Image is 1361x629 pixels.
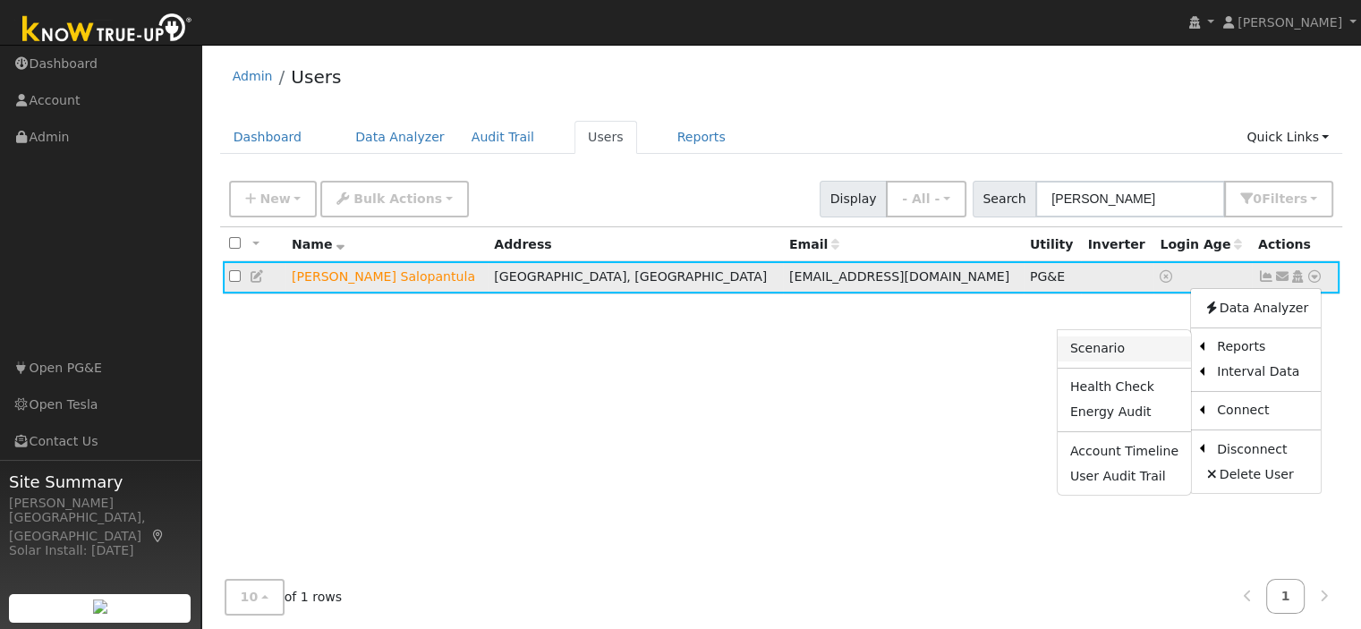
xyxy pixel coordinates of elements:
span: of 1 rows [225,579,343,616]
a: No login access [1160,269,1176,284]
div: Utility [1030,235,1076,254]
a: Scenario Report [1058,336,1191,361]
span: Name [292,237,345,251]
a: Data Analyzer [342,121,458,154]
span: Days since last login [1160,237,1242,251]
a: Disconnect [1204,437,1321,462]
button: New [229,181,318,217]
a: Edit User [250,269,266,284]
a: Map [150,529,166,543]
a: Delete User [1191,462,1321,487]
div: Solar Install: [DATE] [9,541,191,560]
img: Know True-Up [13,10,201,50]
span: Display [820,181,887,217]
span: Bulk Actions [353,191,442,206]
a: Quick Links [1233,121,1342,154]
a: Users [291,66,341,88]
a: Reports [664,121,739,154]
a: Other actions [1306,268,1323,286]
span: PG&E [1030,269,1065,284]
a: 1 [1266,579,1306,614]
span: Email [789,237,839,251]
a: Reports [1204,335,1321,360]
div: [GEOGRAPHIC_DATA], [GEOGRAPHIC_DATA] [9,508,191,546]
span: 10 [241,590,259,604]
div: [PERSON_NAME] [9,494,191,513]
span: Filter [1262,191,1307,206]
a: Login As [1289,269,1306,284]
a: Users [574,121,637,154]
a: Connect [1204,398,1321,423]
span: [EMAIL_ADDRESS][DOMAIN_NAME] [789,269,1009,284]
button: - All - [886,181,966,217]
a: Interval Data [1204,360,1321,385]
img: retrieve [93,599,107,614]
a: Account Timeline Report [1058,438,1191,463]
div: Address [494,235,777,254]
span: [PERSON_NAME] [1238,15,1342,30]
span: s [1299,191,1306,206]
a: Health Check Report [1058,375,1191,400]
a: giribhusan.svg@gmail.com [1274,268,1290,286]
a: Dashboard [220,121,316,154]
span: Search [973,181,1036,217]
a: Show Graph [1258,269,1274,284]
td: Lead [285,261,488,294]
div: Inverter [1087,235,1147,254]
span: Site Summary [9,470,191,494]
a: Audit Trail [458,121,548,154]
a: User Audit Trail [1058,463,1191,489]
span: New [259,191,290,206]
input: Search [1035,181,1225,217]
button: Bulk Actions [320,181,468,217]
button: 0Filters [1224,181,1333,217]
button: 10 [225,579,285,616]
a: Energy Audit Report [1058,400,1191,425]
a: Admin [233,69,273,83]
td: [GEOGRAPHIC_DATA], [GEOGRAPHIC_DATA] [488,261,783,294]
a: Data Analyzer [1191,295,1321,320]
div: Actions [1258,235,1333,254]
